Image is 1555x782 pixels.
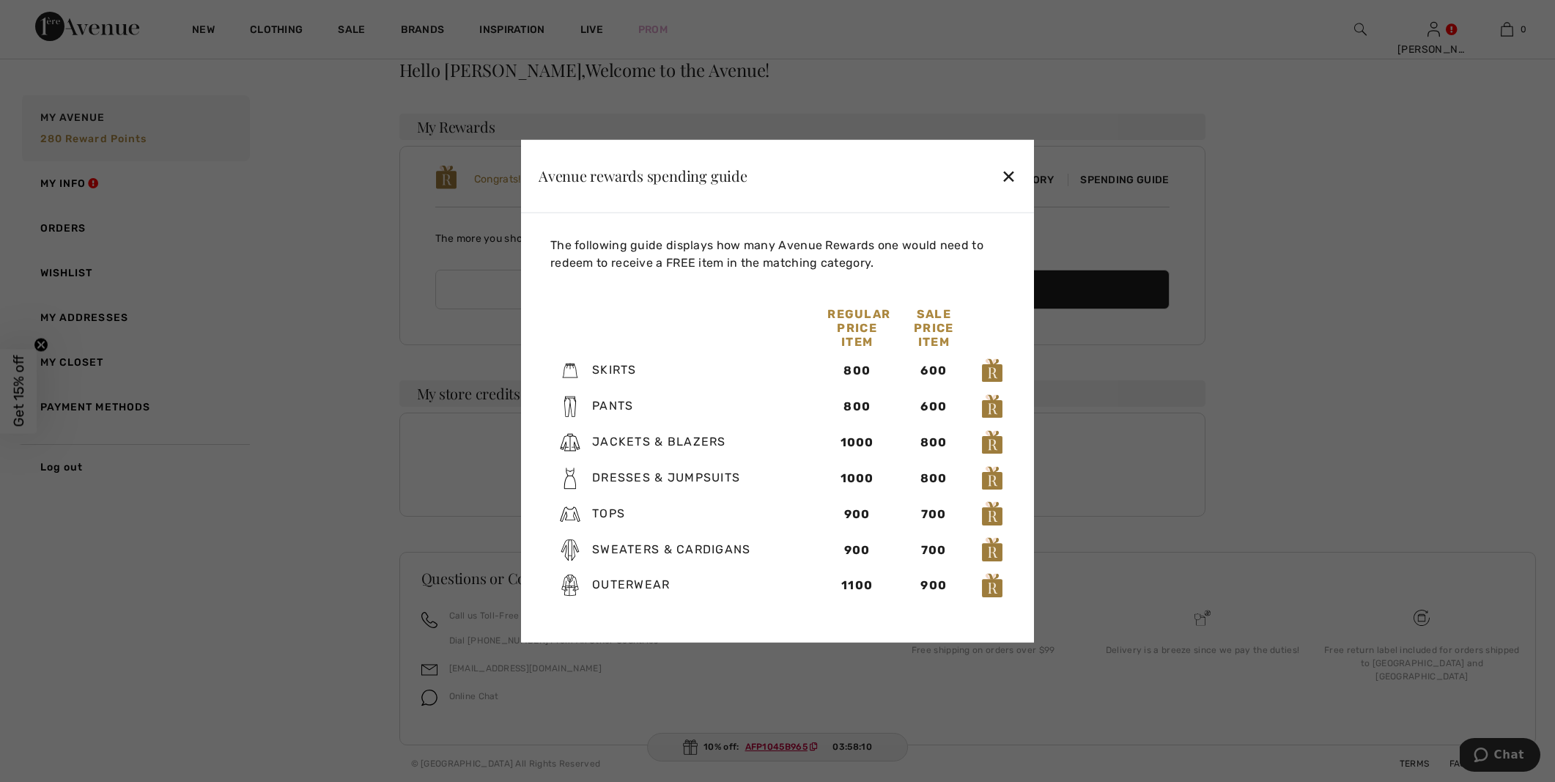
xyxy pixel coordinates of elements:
img: loyalty_logo_r.svg [981,536,1003,563]
img: loyalty_logo_r.svg [981,358,1003,384]
div: 1100 [827,577,887,594]
div: 900 [827,505,887,523]
img: loyalty_logo_r.svg [981,501,1003,527]
span: Outerwear [592,578,671,591]
div: ✕ [1001,161,1016,191]
div: 800 [827,362,887,380]
div: Regular Price Item [819,306,895,348]
span: Tops [592,506,625,520]
img: loyalty_logo_r.svg [981,394,1003,420]
div: 800 [904,434,964,451]
div: 1000 [827,470,887,487]
img: loyalty_logo_r.svg [981,572,1003,599]
img: loyalty_logo_r.svg [981,429,1003,455]
span: Dresses & Jumpsuits [592,471,740,484]
span: Jackets & Blazers [592,435,726,449]
div: 700 [904,505,964,523]
div: 1000 [827,434,887,451]
div: 600 [904,362,964,380]
span: Skirts [592,363,637,377]
img: loyalty_logo_r.svg [981,465,1003,491]
div: 800 [904,470,964,487]
div: Sale Price Item [895,306,972,348]
div: 900 [827,541,887,558]
div: 800 [827,398,887,416]
span: Chat [34,10,64,23]
span: Pants [592,399,633,413]
div: 600 [904,398,964,416]
div: Avenue rewards spending guide [539,169,747,183]
span: Sweaters & Cardigans [592,542,751,556]
div: 700 [904,541,964,558]
div: 900 [904,577,964,594]
p: The following guide displays how many Avenue Rewards one would need to redeem to receive a FREE i... [550,236,1011,271]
